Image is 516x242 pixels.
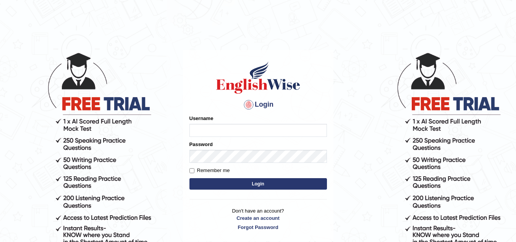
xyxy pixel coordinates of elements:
[189,207,327,231] p: Don't have an account?
[189,168,194,173] input: Remember me
[189,214,327,222] a: Create an account
[189,99,327,111] h4: Login
[189,178,327,190] button: Login
[189,167,230,174] label: Remember me
[189,141,213,148] label: Password
[215,60,302,95] img: Logo of English Wise sign in for intelligent practice with AI
[189,115,214,122] label: Username
[189,224,327,231] a: Forgot Password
